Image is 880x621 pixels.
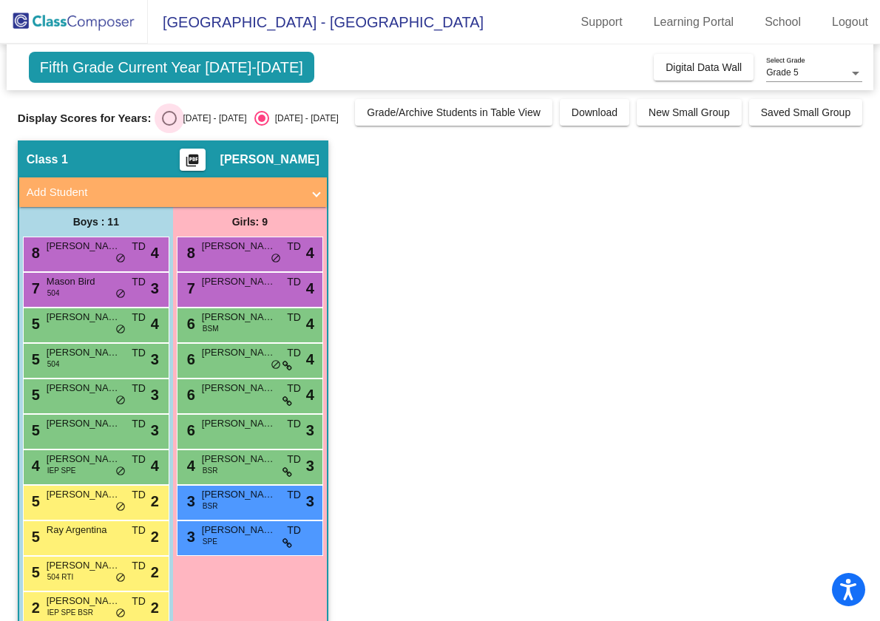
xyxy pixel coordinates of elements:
span: Display Scores for Years: [18,112,152,125]
button: Digital Data Wall [654,54,754,81]
span: [PERSON_NAME] [220,152,319,167]
span: TD [132,345,146,361]
span: 3 [306,455,314,477]
span: [PERSON_NAME] [47,487,121,502]
span: [GEOGRAPHIC_DATA] - [GEOGRAPHIC_DATA] [148,10,484,34]
span: 3 [306,490,314,512]
span: 4 [151,455,159,477]
span: do_not_disturb_alt [115,253,126,265]
span: Mason Bird [47,274,121,289]
span: do_not_disturb_alt [115,395,126,407]
span: 6 [183,422,195,438]
mat-panel-title: Add Student [27,184,302,201]
span: [PERSON_NAME] [202,452,276,466]
span: 504 RTI [47,571,73,583]
span: 2 [151,597,159,619]
mat-icon: picture_as_pdf [183,153,201,174]
span: do_not_disturb_alt [271,359,281,371]
span: 6 [183,387,195,403]
span: IEP SPE BSR [47,607,93,618]
span: TD [132,381,146,396]
span: [PERSON_NAME] [47,558,121,573]
span: 3 [151,384,159,406]
span: [PERSON_NAME] [202,310,276,325]
span: 5 [28,493,40,509]
span: 5 [28,351,40,367]
span: 8 [183,245,195,261]
span: 3 [151,277,159,299]
span: TD [132,523,146,538]
button: Saved Small Group [749,99,862,126]
div: [DATE] - [DATE] [269,112,339,125]
span: 4 [306,384,314,406]
span: TD [132,239,146,254]
span: TD [287,274,301,290]
span: 2 [28,600,40,616]
span: 3 [306,419,314,441]
span: TD [287,523,301,538]
span: Digital Data Wall [666,61,742,73]
span: Class 1 [27,152,68,167]
span: TD [287,487,301,503]
span: BSR [203,500,218,512]
span: Saved Small Group [761,106,850,118]
span: Download [572,106,617,118]
button: Print Students Details [180,149,206,171]
span: BSR [203,465,218,476]
a: School [753,10,813,34]
span: [PERSON_NAME] [202,416,276,431]
span: SPE [203,536,217,547]
span: [PERSON_NAME] [202,487,276,502]
span: do_not_disturb_alt [115,324,126,336]
span: do_not_disturb_alt [115,466,126,478]
span: TD [132,594,146,609]
span: IEP SPE [47,465,76,476]
span: TD [287,416,301,432]
span: TD [132,274,146,290]
span: Ray Argentina [47,523,121,537]
span: 3 [151,419,159,441]
span: do_not_disturb_alt [115,501,126,513]
span: 5 [28,564,40,580]
span: TD [132,558,146,574]
span: 7 [28,280,40,296]
span: TD [132,452,146,467]
span: Grade/Archive Students in Table View [367,106,541,118]
span: 5 [28,422,40,438]
span: [PERSON_NAME] [47,381,121,396]
span: 5 [28,529,40,545]
a: Logout [820,10,880,34]
div: [DATE] - [DATE] [177,112,246,125]
span: 4 [151,242,159,264]
div: Boys : 11 [19,207,173,237]
span: 3 [183,493,195,509]
span: TD [287,239,301,254]
span: TD [132,416,146,432]
button: Grade/Archive Students in Table View [355,99,552,126]
span: [PERSON_NAME] [47,239,121,254]
span: TD [287,345,301,361]
span: 6 [183,316,195,332]
span: TD [287,452,301,467]
span: 5 [28,316,40,332]
span: [PERSON_NAME] [202,239,276,254]
span: TD [287,381,301,396]
button: Download [560,99,629,126]
span: BSM [203,323,219,334]
span: [PERSON_NAME] [47,310,121,325]
span: 4 [28,458,40,474]
span: do_not_disturb_alt [115,608,126,620]
span: Fifth Grade Current Year [DATE]-[DATE] [29,52,314,83]
span: 504 [47,359,60,370]
mat-expansion-panel-header: Add Student [19,177,327,207]
span: 4 [306,313,314,335]
span: do_not_disturb_alt [271,253,281,265]
span: do_not_disturb_alt [115,572,126,584]
span: 3 [151,348,159,370]
span: 4 [306,348,314,370]
span: [PERSON_NAME] [47,345,121,360]
span: 4 [306,277,314,299]
span: [PERSON_NAME] [47,416,121,431]
span: 5 [28,387,40,403]
span: TD [132,310,146,325]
